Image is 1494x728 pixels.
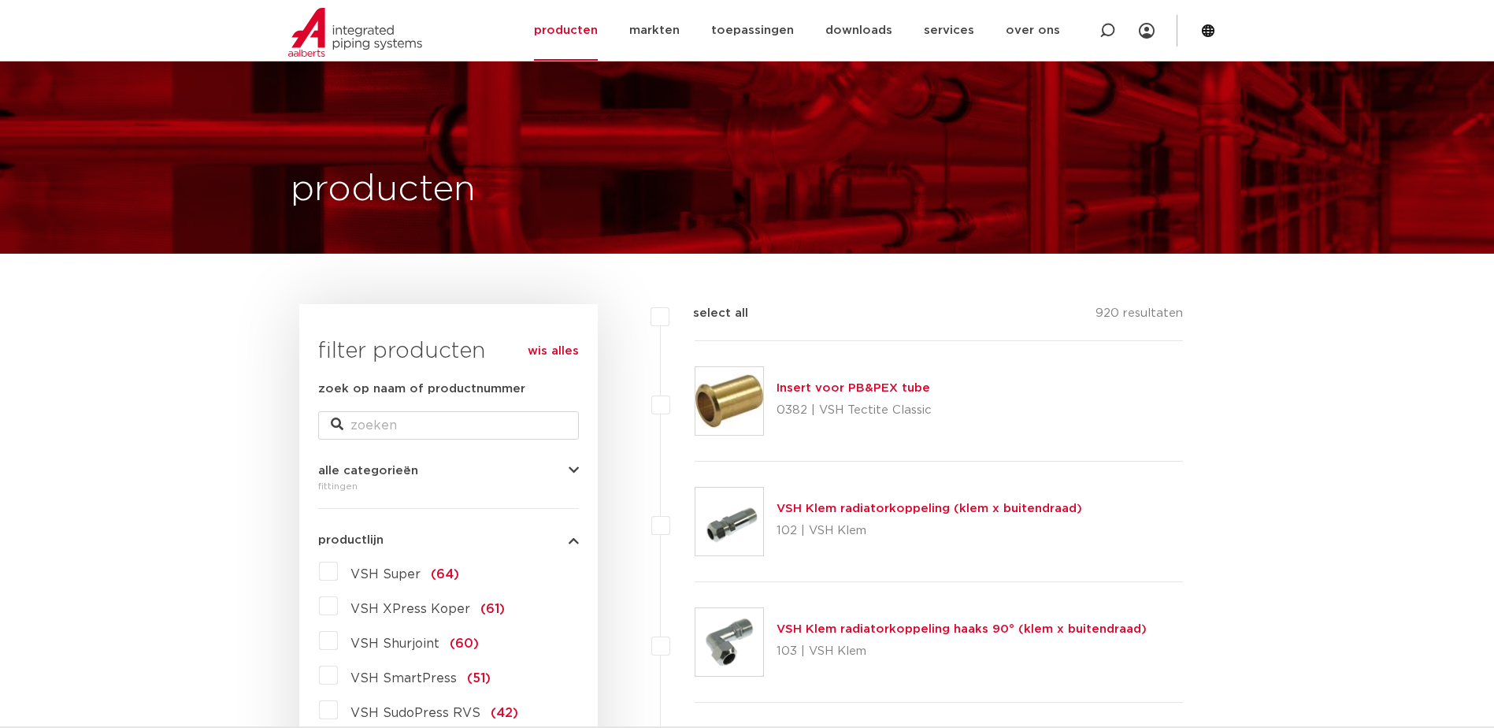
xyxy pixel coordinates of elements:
img: Thumbnail for VSH Klem radiatorkoppeling (klem x buitendraad) [695,488,763,555]
label: select all [669,304,748,323]
button: alle categorieën [318,465,579,477]
img: Thumbnail for Insert voor PB&PEX tube [695,367,763,435]
span: VSH SmartPress [350,672,457,685]
span: VSH Shurjoint [350,637,439,650]
span: (64) [431,568,459,581]
p: 0382 | VSH Tectite Classic [777,398,932,423]
span: (42) [491,707,518,719]
span: VSH Super [350,568,421,581]
p: 920 resultaten [1095,304,1183,329]
input: zoeken [318,411,579,440]
span: VSH SudoPress RVS [350,707,480,719]
span: (60) [450,637,479,650]
span: (61) [480,603,505,615]
h1: producten [291,165,476,215]
div: fittingen [318,477,579,496]
p: 103 | VSH Klem [777,639,1147,664]
img: Thumbnail for VSH Klem radiatorkoppeling haaks 90° (klem x buitendraad) [695,608,763,676]
button: productlijn [318,534,579,546]
span: alle categorieën [318,465,418,477]
a: Insert voor PB&PEX tube [777,382,930,394]
span: (51) [467,672,491,685]
a: VSH Klem radiatorkoppeling haaks 90° (klem x buitendraad) [777,623,1147,635]
p: 102 | VSH Klem [777,518,1082,544]
a: VSH Klem radiatorkoppeling (klem x buitendraad) [777,503,1082,514]
h3: filter producten [318,336,579,367]
span: VSH XPress Koper [350,603,470,615]
label: zoek op naam of productnummer [318,380,525,399]
span: productlijn [318,534,384,546]
a: wis alles [528,342,579,361]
